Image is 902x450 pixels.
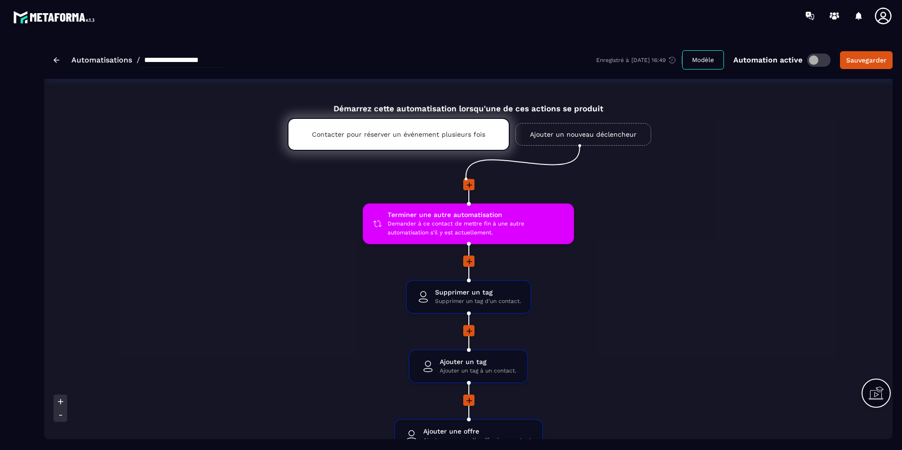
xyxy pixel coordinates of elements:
span: / [137,55,140,64]
span: Ajouter une nouvelle offre à un contact. [423,436,533,445]
div: Enregistré à [596,56,682,64]
p: [DATE] 16:49 [631,57,666,63]
span: Ajouter une offre [423,427,533,436]
div: Démarrez cette automatisation lorsqu'une de ces actions se produit [264,93,673,113]
a: Automatisations [71,55,132,64]
div: Sauvegarder [846,55,886,65]
span: Terminer une autre automatisation [388,210,565,219]
p: Contacter pour réserver un événement plusieurs fois [312,131,485,138]
span: Ajouter un tag [440,357,516,366]
p: Automation active [733,55,802,64]
span: Ajouter un tag à un contact. [440,366,516,375]
span: Supprimer un tag d'un contact. [435,297,521,306]
button: Sauvegarder [840,51,893,69]
img: logo [13,8,98,26]
img: arrow [54,57,60,63]
button: Modèle [682,50,724,70]
a: Ajouter un nouveau déclencheur [515,123,651,146]
span: Demander à ce contact de mettre fin à une autre automatisation s'il y est actuellement. [388,219,565,237]
span: Supprimer un tag [435,288,521,297]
